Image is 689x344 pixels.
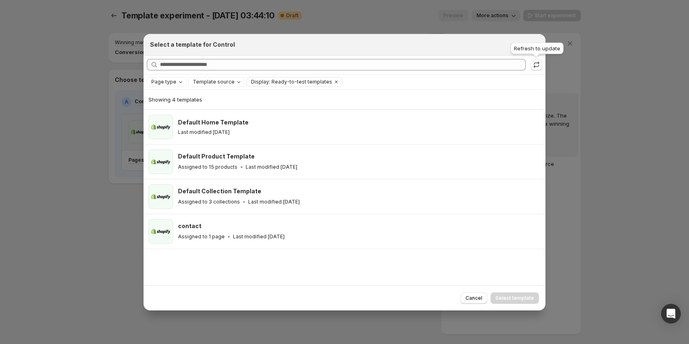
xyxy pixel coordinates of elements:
img: Default Collection Template [148,184,173,209]
h3: Default Product Template [178,152,255,161]
img: Default Product Template [148,149,173,174]
h3: Default Collection Template [178,187,261,195]
button: Clear [332,77,340,86]
p: Last modified [DATE] [233,233,285,240]
button: Template source [189,77,244,86]
h2: Select a template for Control [150,41,235,49]
p: Last modified [DATE] [246,164,297,170]
button: Display: Ready-to-test templates [247,77,332,86]
img: Default Home Template [148,115,173,139]
span: Page type [151,79,176,85]
img: contact [148,219,173,244]
span: Template source [193,79,235,85]
button: Cancel [461,292,487,304]
p: Assigned to 15 products [178,164,237,170]
button: Close [529,39,541,50]
p: Last modified [DATE] [178,129,230,136]
p: Assigned to 1 page [178,233,225,240]
h3: Default Home Template [178,118,249,127]
span: Showing 4 templates [148,96,202,103]
button: Page type [147,77,186,86]
p: Last modified [DATE] [248,199,300,205]
p: Assigned to 3 collections [178,199,240,205]
div: Open Intercom Messenger [661,304,681,324]
span: Cancel [465,295,482,301]
span: Display: Ready-to-test templates [251,79,332,85]
h3: contact [178,222,201,230]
